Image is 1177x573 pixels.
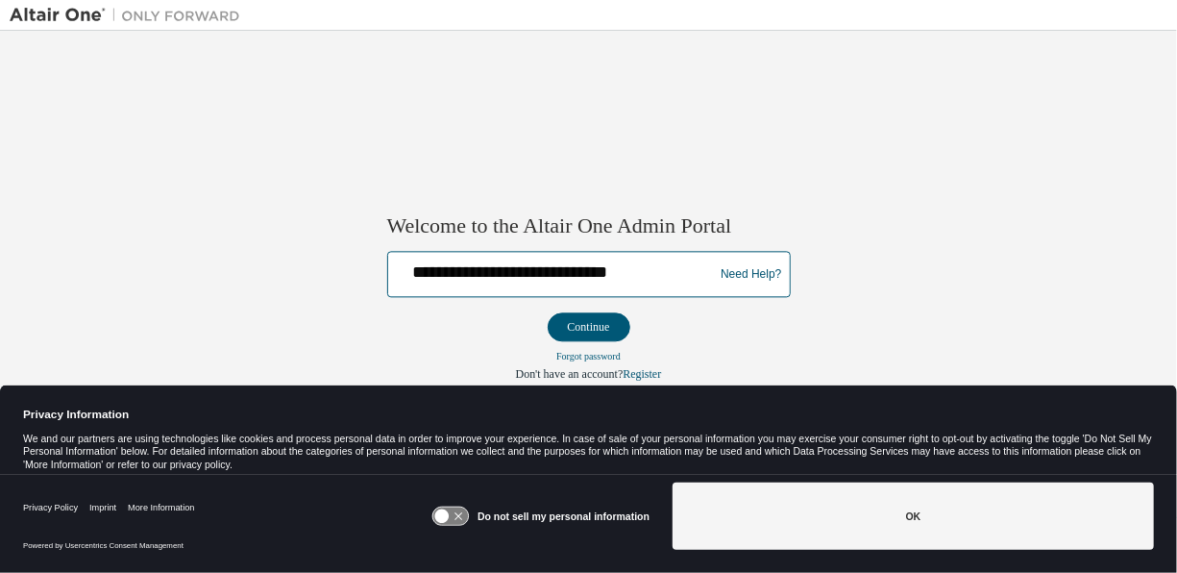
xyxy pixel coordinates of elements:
[516,368,624,382] span: Don't have an account?
[10,6,250,25] img: Altair One
[623,368,661,382] a: Register
[556,352,621,362] a: Forgot password
[721,274,781,275] a: Need Help?
[548,313,630,342] button: Continue
[387,212,791,239] h2: Welcome to the Altair One Admin Portal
